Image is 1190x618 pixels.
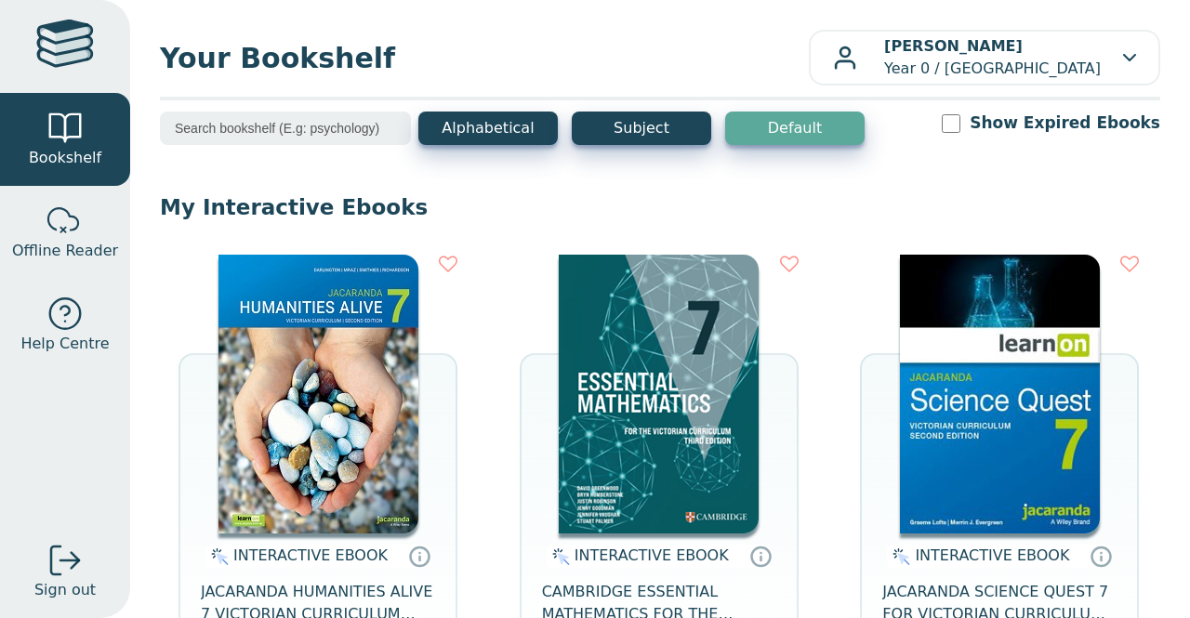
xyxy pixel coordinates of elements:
[884,35,1101,80] p: Year 0 / [GEOGRAPHIC_DATA]
[887,546,910,568] img: interactive.svg
[900,255,1100,533] img: 329c5ec2-5188-ea11-a992-0272d098c78b.jpg
[233,546,388,564] span: INTERACTIVE EBOOK
[160,112,411,145] input: Search bookshelf (E.g: psychology)
[725,112,865,145] button: Default
[884,37,1023,55] b: [PERSON_NAME]
[547,546,570,568] img: interactive.svg
[809,30,1160,85] button: [PERSON_NAME]Year 0 / [GEOGRAPHIC_DATA]
[408,545,430,567] a: Interactive eBooks are accessed online via the publisher’s portal. They contain interactive resou...
[572,112,711,145] button: Subject
[160,37,809,79] span: Your Bookshelf
[29,147,101,169] span: Bookshelf
[34,579,96,601] span: Sign out
[575,546,729,564] span: INTERACTIVE EBOOK
[418,112,558,145] button: Alphabetical
[160,193,1160,221] p: My Interactive Ebooks
[1090,545,1112,567] a: Interactive eBooks are accessed online via the publisher’s portal. They contain interactive resou...
[20,333,109,355] span: Help Centre
[559,255,759,533] img: a4cdec38-c0cf-47c5-bca4-515c5eb7b3e9.png
[218,255,418,533] img: 429ddfad-7b91-e911-a97e-0272d098c78b.jpg
[749,545,772,567] a: Interactive eBooks are accessed online via the publisher’s portal. They contain interactive resou...
[12,240,118,262] span: Offline Reader
[205,546,229,568] img: interactive.svg
[915,546,1069,564] span: INTERACTIVE EBOOK
[970,112,1160,135] label: Show Expired Ebooks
